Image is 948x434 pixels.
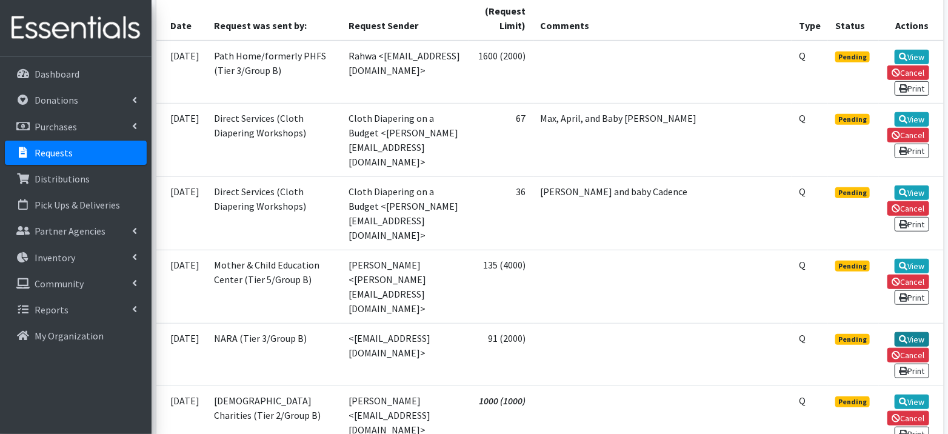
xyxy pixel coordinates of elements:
[5,324,147,348] a: My Organization
[35,225,105,237] p: Partner Agencies
[887,275,929,289] a: Cancel
[887,411,929,426] a: Cancel
[533,103,792,176] td: Max, April, and Baby [PERSON_NAME]
[156,176,207,250] td: [DATE]
[5,167,147,191] a: Distributions
[799,185,806,198] abbr: Quantity
[835,187,870,198] span: Pending
[35,121,77,133] p: Purchases
[5,272,147,296] a: Community
[469,323,533,386] td: 91 (2000)
[895,144,929,158] a: Print
[835,261,870,272] span: Pending
[895,259,929,273] a: View
[887,65,929,80] a: Cancel
[341,323,469,386] td: <[EMAIL_ADDRESS][DOMAIN_NAME]>
[5,88,147,112] a: Donations
[799,332,806,344] abbr: Quantity
[895,395,929,409] a: View
[469,250,533,323] td: 135 (4000)
[835,114,870,125] span: Pending
[156,103,207,176] td: [DATE]
[895,50,929,64] a: View
[469,176,533,250] td: 36
[895,185,929,200] a: View
[835,334,870,345] span: Pending
[799,395,806,407] abbr: Quantity
[469,103,533,176] td: 67
[533,176,792,250] td: [PERSON_NAME] and baby Cadence
[5,8,147,48] img: HumanEssentials
[895,81,929,96] a: Print
[895,290,929,305] a: Print
[35,94,78,106] p: Donations
[207,323,341,386] td: NARA (Tier 3/Group B)
[35,304,68,316] p: Reports
[5,298,147,322] a: Reports
[207,103,341,176] td: Direct Services (Cloth Diapering Workshops)
[5,141,147,165] a: Requests
[35,278,84,290] p: Community
[341,176,469,250] td: Cloth Diapering on a Budget <[PERSON_NAME][EMAIL_ADDRESS][DOMAIN_NAME]>
[35,147,73,159] p: Requests
[895,332,929,347] a: View
[156,250,207,323] td: [DATE]
[895,112,929,127] a: View
[5,245,147,270] a: Inventory
[799,112,806,124] abbr: Quantity
[5,115,147,139] a: Purchases
[469,41,533,104] td: 1600 (2000)
[207,176,341,250] td: Direct Services (Cloth Diapering Workshops)
[5,219,147,243] a: Partner Agencies
[156,323,207,386] td: [DATE]
[895,217,929,232] a: Print
[887,128,929,142] a: Cancel
[5,193,147,217] a: Pick Ups & Deliveries
[887,201,929,216] a: Cancel
[887,348,929,362] a: Cancel
[35,252,75,264] p: Inventory
[35,199,120,211] p: Pick Ups & Deliveries
[341,41,469,104] td: Rahwa <[EMAIL_ADDRESS][DOMAIN_NAME]>
[341,103,469,176] td: Cloth Diapering on a Budget <[PERSON_NAME][EMAIL_ADDRESS][DOMAIN_NAME]>
[835,52,870,62] span: Pending
[35,173,90,185] p: Distributions
[35,330,104,342] p: My Organization
[35,68,79,80] p: Dashboard
[895,364,929,378] a: Print
[799,259,806,271] abbr: Quantity
[207,41,341,104] td: Path Home/formerly PHFS (Tier 3/Group B)
[5,62,147,86] a: Dashboard
[835,396,870,407] span: Pending
[341,250,469,323] td: [PERSON_NAME] <[PERSON_NAME][EMAIL_ADDRESS][DOMAIN_NAME]>
[207,250,341,323] td: Mother & Child Education Center (Tier 5/Group B)
[799,50,806,62] abbr: Quantity
[156,41,207,104] td: [DATE]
